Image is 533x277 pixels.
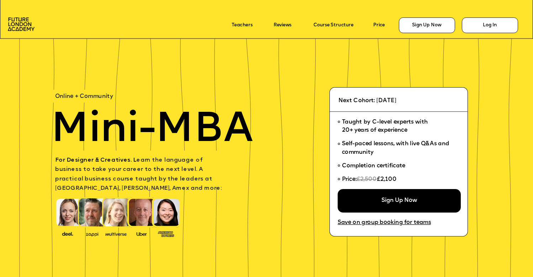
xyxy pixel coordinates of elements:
a: Save on group booking for teams [338,220,431,226]
span: For Designer & Creatives. L [55,157,136,163]
span: Taught by C-level experts with 20+ years of experience [342,119,428,133]
img: image-388f4489-9820-4c53-9b08-f7df0b8d4ae2.png [57,230,78,237]
span: Mini-MBA [51,110,253,151]
span: Price: [342,177,357,182]
img: image-b2f1584c-cbf7-4a77-bbe0-f56ae6ee31f2.png [82,231,103,236]
span: Next Cohort: [DATE] [338,98,396,104]
img: image-aac980e9-41de-4c2d-a048-f29dd30a0068.png [8,17,35,31]
img: image-99cff0b2-a396-4aab-8550-cf4071da2cb9.png [131,231,152,236]
img: image-93eab660-639c-4de6-957c-4ae039a0235a.png [155,230,176,237]
a: Price [373,23,385,28]
span: Online + Community [55,94,113,99]
span: Completion certificate [342,163,405,169]
span: earn the language of business to take your career to the next level. A practical business course ... [55,157,222,191]
span: £2,100 [377,177,397,182]
a: Reviews [274,23,291,28]
a: Teachers [232,23,253,28]
span: £2,500 [357,177,377,182]
span: Self-paced lessons, with live Q&As and community [342,141,451,155]
img: image-b7d05013-d886-4065-8d38-3eca2af40620.png [104,230,128,237]
a: Course Structure [313,23,354,28]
